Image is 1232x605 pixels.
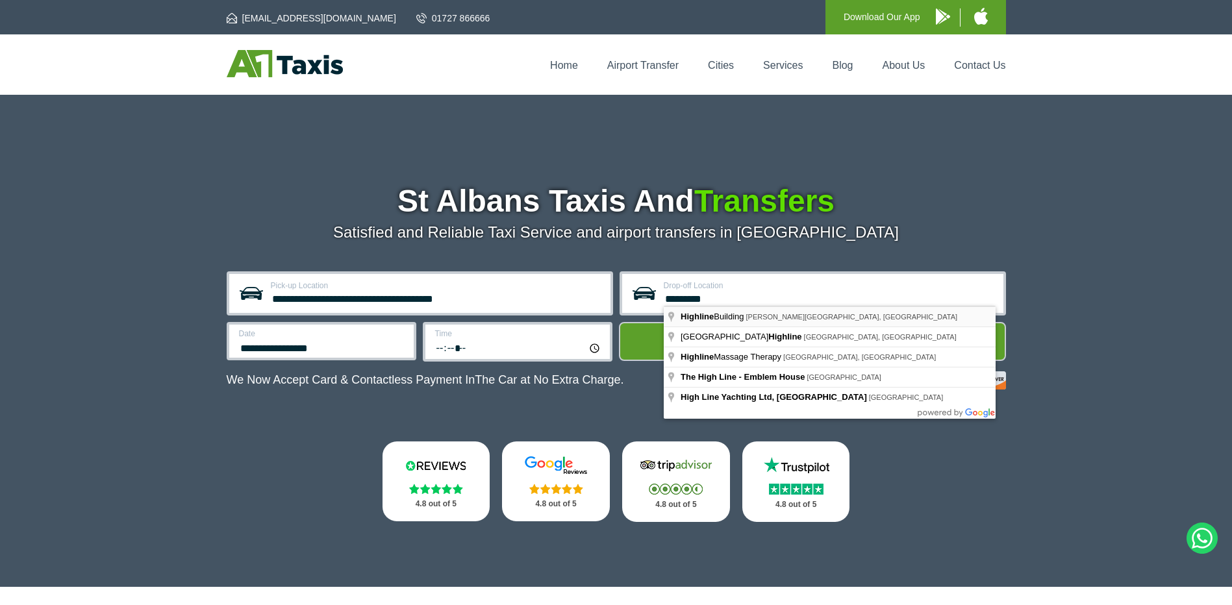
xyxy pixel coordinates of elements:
[742,441,850,522] a: Trustpilot Stars 4.8 out of 5
[694,184,835,218] span: Transfers
[769,484,823,495] img: Stars
[757,497,836,513] p: 4.8 out of 5
[397,496,476,512] p: 4.8 out of 5
[637,456,715,475] img: Tripadvisor
[227,12,396,25] a: [EMAIL_ADDRESS][DOMAIN_NAME]
[883,60,925,71] a: About Us
[416,12,490,25] a: 01727 866666
[954,60,1005,71] a: Contact Us
[746,313,958,321] span: [PERSON_NAME][GEOGRAPHIC_DATA], [GEOGRAPHIC_DATA]
[708,60,734,71] a: Cities
[844,9,920,25] p: Download Our App
[227,50,343,77] img: A1 Taxis St Albans LTD
[636,497,716,513] p: 4.8 out of 5
[516,496,596,512] p: 4.8 out of 5
[383,441,490,521] a: Reviews.io Stars 4.8 out of 5
[681,312,746,321] span: Building
[763,60,803,71] a: Services
[664,282,996,290] label: Drop-off Location
[227,373,624,387] p: We Now Accept Card & Contactless Payment In
[409,484,463,494] img: Stars
[757,456,835,475] img: Trustpilot
[681,372,805,382] span: The High Line - Emblem House
[619,322,1006,361] button: Get Quote
[832,60,853,71] a: Blog
[227,186,1006,217] h1: St Albans Taxis And
[869,393,944,401] span: [GEOGRAPHIC_DATA]
[936,8,950,25] img: A1 Taxis Android App
[239,330,406,338] label: Date
[649,484,703,495] img: Stars
[502,441,610,521] a: Google Stars 4.8 out of 5
[974,8,988,25] img: A1 Taxis iPhone App
[681,352,714,362] span: Highline
[227,223,1006,241] p: Satisfied and Reliable Taxi Service and airport transfers in [GEOGRAPHIC_DATA]
[397,456,475,475] img: Reviews.io
[783,353,936,361] span: [GEOGRAPHIC_DATA], [GEOGRAPHIC_DATA]
[807,373,881,381] span: [GEOGRAPHIC_DATA]
[475,373,623,386] span: The Car at No Extra Charge.
[529,484,583,494] img: Stars
[271,282,603,290] label: Pick-up Location
[804,333,957,341] span: [GEOGRAPHIC_DATA], [GEOGRAPHIC_DATA]
[607,60,679,71] a: Airport Transfer
[681,392,867,402] span: High Line Yachting Ltd, [GEOGRAPHIC_DATA]
[435,330,602,338] label: Time
[517,456,595,475] img: Google
[681,352,783,362] span: Massage Therapy
[681,312,714,321] span: Highline
[550,60,578,71] a: Home
[768,332,801,341] span: Highline
[681,332,804,341] span: [GEOGRAPHIC_DATA]
[622,441,730,522] a: Tripadvisor Stars 4.8 out of 5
